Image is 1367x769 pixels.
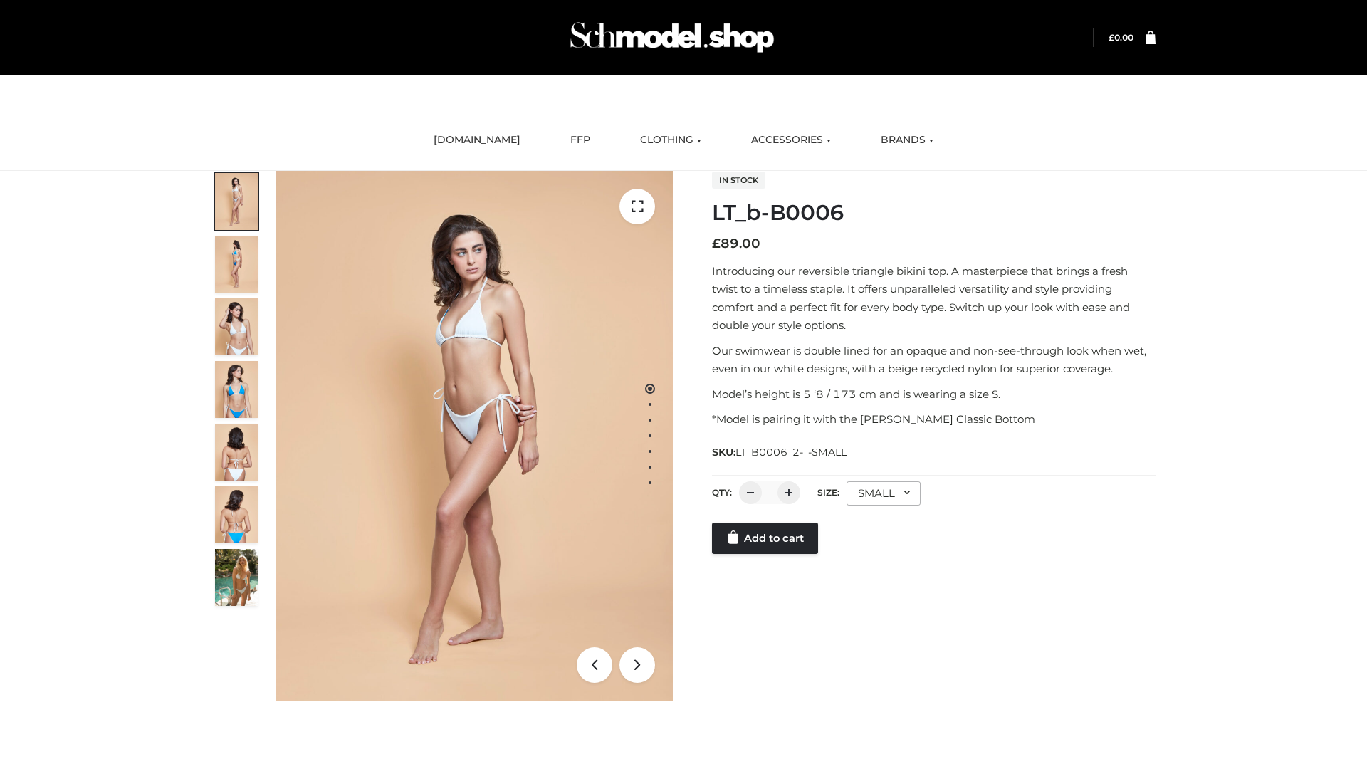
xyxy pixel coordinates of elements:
img: ArielClassicBikiniTop_CloudNine_AzureSky_OW114ECO_1-scaled.jpg [215,173,258,230]
span: In stock [712,172,765,189]
img: Schmodel Admin 964 [565,9,779,66]
img: ArielClassicBikiniTop_CloudNine_AzureSky_OW114ECO_7-scaled.jpg [215,424,258,481]
span: SKU: [712,444,848,461]
img: ArielClassicBikiniTop_CloudNine_AzureSky_OW114ECO_8-scaled.jpg [215,486,258,543]
label: QTY: [712,487,732,498]
label: Size: [817,487,839,498]
p: Model’s height is 5 ‘8 / 173 cm and is wearing a size S. [712,385,1156,404]
a: CLOTHING [629,125,712,156]
span: £ [712,236,721,251]
a: ACCESSORIES [740,125,842,156]
span: £ [1109,32,1114,43]
p: *Model is pairing it with the [PERSON_NAME] Classic Bottom [712,410,1156,429]
bdi: 89.00 [712,236,760,251]
a: £0.00 [1109,32,1133,43]
a: [DOMAIN_NAME] [423,125,531,156]
p: Our swimwear is double lined for an opaque and non-see-through look when wet, even in our white d... [712,342,1156,378]
a: FFP [560,125,601,156]
span: LT_B0006_2-_-SMALL [735,446,847,459]
img: ArielClassicBikiniTop_CloudNine_AzureSky_OW114ECO_1 [276,171,673,701]
a: Add to cart [712,523,818,554]
img: Arieltop_CloudNine_AzureSky2.jpg [215,549,258,606]
a: BRANDS [870,125,944,156]
img: ArielClassicBikiniTop_CloudNine_AzureSky_OW114ECO_2-scaled.jpg [215,236,258,293]
bdi: 0.00 [1109,32,1133,43]
p: Introducing our reversible triangle bikini top. A masterpiece that brings a fresh twist to a time... [712,262,1156,335]
img: ArielClassicBikiniTop_CloudNine_AzureSky_OW114ECO_4-scaled.jpg [215,361,258,418]
div: SMALL [847,481,921,506]
h1: LT_b-B0006 [712,200,1156,226]
img: ArielClassicBikiniTop_CloudNine_AzureSky_OW114ECO_3-scaled.jpg [215,298,258,355]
